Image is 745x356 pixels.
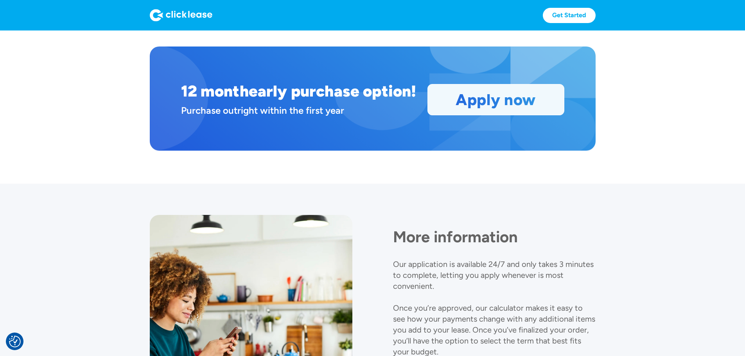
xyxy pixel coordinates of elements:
img: Logo [150,9,212,21]
a: Apply now [428,84,564,115]
h1: early purchase option! [249,82,416,100]
img: Revisit consent button [9,336,21,347]
h1: 12 month [181,82,249,100]
a: Get Started [543,8,596,23]
button: Consent Preferences [9,336,21,347]
div: Purchase outright within the first year [181,104,418,117]
h1: More information [393,227,596,246]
